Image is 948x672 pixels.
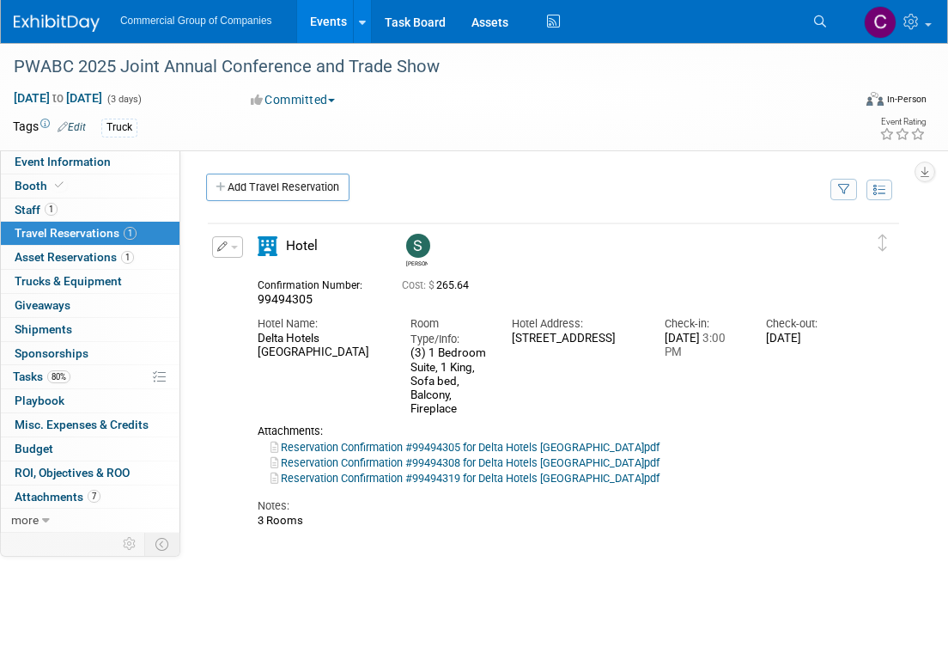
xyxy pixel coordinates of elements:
[406,234,430,258] img: Suzanne LaFrance
[878,235,887,252] i: Click and drag to move item
[512,332,639,346] div: [STREET_ADDRESS]
[14,15,100,32] img: ExhibitDay
[1,270,179,293] a: Trucks & Equipment
[106,94,142,105] span: (3 days)
[15,203,58,217] span: Staff
[15,346,88,360] span: Sponsorships
[258,514,842,528] div: 3 Rooms
[15,155,111,168] span: Event Information
[258,332,385,361] div: Delta Hotels [GEOGRAPHIC_DATA]
[766,332,842,346] div: [DATE]
[1,150,179,174] a: Event Information
[665,332,740,361] div: [DATE]
[55,180,64,190] i: Booth reservation complete
[1,246,179,269] a: Asset Reservations1
[258,236,277,256] i: Hotel
[15,250,134,264] span: Asset Reservations
[785,89,927,115] div: Event Format
[13,118,86,137] td: Tags
[410,346,486,416] div: (3) 1 Bedroom Suite, 1 King, Sofa bed, Balcony, Fireplace
[15,179,67,192] span: Booth
[206,174,349,201] a: Add Travel Reservation
[1,461,179,485] a: ROI, Objectives & ROO
[13,370,70,383] span: Tasks
[258,274,376,292] div: Confirmation Number:
[15,226,137,240] span: Travel Reservations
[270,441,659,454] a: Reservation Confirmation #99494305 for Delta Hotels [GEOGRAPHIC_DATA]pdf
[47,370,70,383] span: 80%
[1,509,179,532] a: more
[402,234,432,267] div: Suzanne LaFrance
[15,442,53,455] span: Budget
[1,413,179,437] a: Misc. Expenses & Credits
[15,466,130,480] span: ROI, Objectives & ROO
[866,92,884,106] img: Format-Inperson.png
[8,52,836,82] div: PWABC 2025 Joint Annual Conference and Trade Show
[665,316,740,332] div: Check-in:
[15,274,122,288] span: Trucks & Equipment
[15,322,72,336] span: Shipments
[406,258,428,267] div: Suzanne LaFrance
[1,222,179,245] a: Travel Reservations1
[1,318,179,341] a: Shipments
[1,199,179,222] a: Staff1
[879,118,926,126] div: Event Rating
[258,292,313,306] span: 99494305
[145,533,180,555] td: Toggle Event Tabs
[410,316,486,347] div: Room Type/Info:
[1,365,179,388] a: Tasks80%
[270,456,659,469] a: Reservation Confirmation #99494308 for Delta Hotels [GEOGRAPHIC_DATA]pdf
[286,238,318,254] span: Hotel
[1,389,179,412] a: Playbook
[58,121,86,133] a: Edit
[258,425,842,438] div: Attachments:
[101,119,137,137] div: Truck
[1,437,179,461] a: Budget
[1,174,179,198] a: Booth
[1,294,179,317] a: Giveaways
[45,203,58,216] span: 1
[50,91,66,105] span: to
[115,533,145,555] td: Personalize Event Tab Strip
[838,185,850,196] i: Filter by Traveler
[88,490,100,503] span: 7
[1,342,179,365] a: Sponsorships
[886,93,927,106] div: In-Person
[864,6,896,39] img: Cole Mattern
[121,251,134,264] span: 1
[245,91,342,108] button: Committed
[124,227,137,240] span: 1
[258,498,842,514] div: Notes:
[512,316,639,332] div: Hotel Address:
[13,90,103,106] span: [DATE] [DATE]
[15,394,64,407] span: Playbook
[1,486,179,509] a: Attachments7
[15,418,149,431] span: Misc. Expenses & Credits
[11,513,39,527] span: more
[120,15,271,27] span: Commercial Group of Companies
[402,279,436,291] span: Cost: $
[270,472,659,485] a: Reservation Confirmation #99494319 for Delta Hotels [GEOGRAPHIC_DATA]pdf
[402,279,476,291] span: 265.64
[766,316,842,332] div: Check-out:
[15,490,100,504] span: Attachments
[665,332,726,359] span: 3:00 PM
[258,316,385,332] div: Hotel Name:
[15,298,70,312] span: Giveaways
